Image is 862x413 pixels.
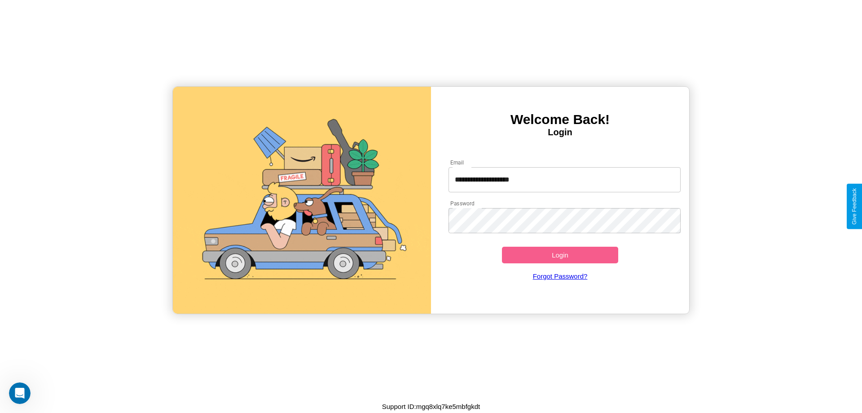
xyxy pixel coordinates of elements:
p: Support ID: mgq8xlq7ke5mbfgkdt [382,400,480,413]
label: Email [450,159,464,166]
iframe: Intercom live chat [9,382,31,404]
h3: Welcome Back! [431,112,689,127]
img: gif [173,87,431,314]
div: Give Feedback [851,188,858,225]
h4: Login [431,127,689,138]
a: Forgot Password? [444,263,677,289]
button: Login [502,247,618,263]
label: Password [450,200,474,207]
